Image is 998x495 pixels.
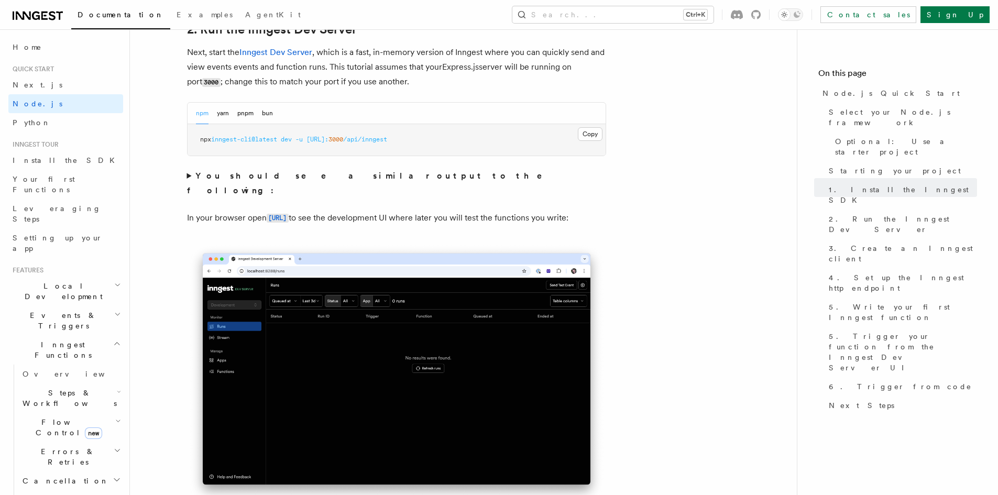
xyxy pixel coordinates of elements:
kbd: Ctrl+K [684,9,707,20]
span: Starting your project [829,166,961,176]
a: Overview [18,365,123,383]
span: Optional: Use a starter project [835,136,977,157]
span: 3. Create an Inngest client [829,243,977,264]
span: Inngest Functions [8,339,113,360]
span: 2. Run the Inngest Dev Server [829,214,977,235]
span: Cancellation [18,476,109,486]
span: Quick start [8,65,54,73]
button: bun [262,103,273,124]
span: npx [200,136,211,143]
button: Search...Ctrl+K [512,6,714,23]
span: Node.js Quick Start [822,88,960,98]
span: Examples [177,10,233,19]
button: Events & Triggers [8,306,123,335]
span: Local Development [8,281,114,302]
summary: You should see a similar output to the following: [187,169,606,198]
span: 3000 [328,136,343,143]
a: Leveraging Steps [8,199,123,228]
a: Install the SDK [8,151,123,170]
span: 5. Write your first Inngest function [829,302,977,323]
p: In your browser open to see the development UI where later you will test the functions you write: [187,211,606,226]
a: Setting up your app [8,228,123,258]
a: 6. Trigger from code [825,377,977,396]
a: Optional: Use a starter project [831,132,977,161]
a: [URL] [267,213,289,223]
span: Features [8,266,43,274]
button: yarn [217,103,229,124]
span: Overview [23,370,130,378]
span: Next.js [13,81,62,89]
h4: On this page [818,67,977,84]
a: Next.js [8,75,123,94]
a: Examples [170,3,239,28]
button: Errors & Retries [18,442,123,471]
span: AgentKit [245,10,301,19]
button: Copy [578,127,602,141]
span: 4. Set up the Inngest http endpoint [829,272,977,293]
span: Documentation [78,10,164,19]
a: Node.js Quick Start [818,84,977,103]
a: Next Steps [825,396,977,415]
button: Flow Controlnew [18,413,123,442]
span: Flow Control [18,417,115,438]
span: [URL]: [306,136,328,143]
a: 5. Write your first Inngest function [825,298,977,327]
button: npm [196,103,209,124]
span: /api/inngest [343,136,387,143]
span: Steps & Workflows [18,388,117,409]
span: Leveraging Steps [13,204,101,223]
a: Select your Node.js framework [825,103,977,132]
a: AgentKit [239,3,307,28]
a: Documentation [71,3,170,29]
span: Setting up your app [13,234,103,252]
a: Your first Functions [8,170,123,199]
a: Sign Up [920,6,990,23]
span: dev [281,136,292,143]
a: 4. Set up the Inngest http endpoint [825,268,977,298]
span: Errors & Retries [18,446,114,467]
a: Python [8,113,123,132]
a: 1. Install the Inngest SDK [825,180,977,210]
span: 5. Trigger your function from the Inngest Dev Server UI [829,331,977,373]
strong: You should see a similar output to the following: [187,171,557,195]
a: Node.js [8,94,123,113]
button: Steps & Workflows [18,383,123,413]
span: -u [295,136,303,143]
span: Python [13,118,51,127]
button: Local Development [8,277,123,306]
a: 2. Run the Inngest Dev Server [825,210,977,239]
span: Select your Node.js framework [829,107,977,128]
p: Next, start the , which is a fast, in-memory version of Inngest where you can quickly send and vi... [187,45,606,90]
span: 6. Trigger from code [829,381,972,392]
span: Home [13,42,42,52]
a: 3. Create an Inngest client [825,239,977,268]
span: Install the SDK [13,156,121,164]
span: Inngest tour [8,140,59,149]
a: Inngest Dev Server [239,47,312,57]
span: new [85,427,102,439]
button: Inngest Functions [8,335,123,365]
a: Contact sales [820,6,916,23]
a: 5. Trigger your function from the Inngest Dev Server UI [825,327,977,377]
span: Node.js [13,100,62,108]
code: 3000 [202,78,221,87]
button: Toggle dark mode [778,8,803,21]
span: Your first Functions [13,175,75,194]
span: 1. Install the Inngest SDK [829,184,977,205]
button: pnpm [237,103,254,124]
span: inngest-cli@latest [211,136,277,143]
span: Events & Triggers [8,310,114,331]
a: Starting your project [825,161,977,180]
a: Home [8,38,123,57]
button: Cancellation [18,471,123,490]
span: Next Steps [829,400,894,411]
code: [URL] [267,214,289,223]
